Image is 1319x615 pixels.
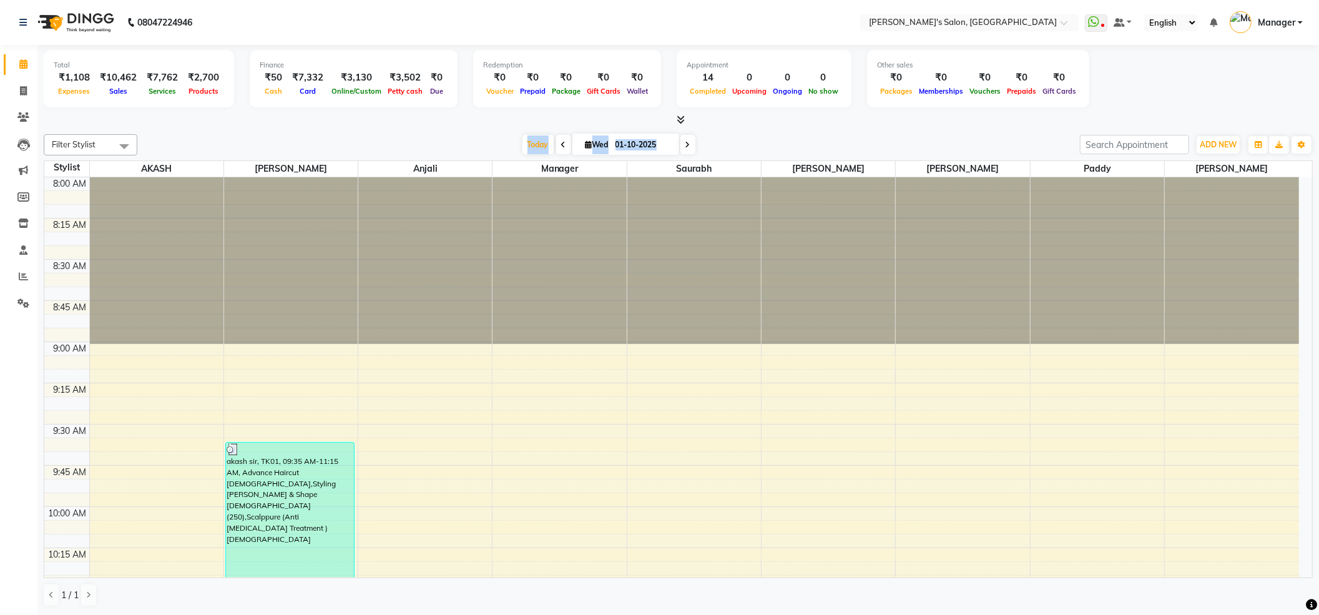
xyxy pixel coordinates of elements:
span: ADD NEW [1200,140,1237,149]
div: Redemption [483,60,651,71]
span: Voucher [483,87,517,96]
span: [PERSON_NAME] [1165,161,1299,177]
div: ₹3,130 [328,71,385,85]
span: Services [145,87,179,96]
span: Due [427,87,446,96]
span: Products [185,87,222,96]
div: ₹7,762 [142,71,183,85]
input: Search Appointment [1080,135,1189,154]
div: ₹0 [549,71,584,85]
div: ₹0 [483,71,517,85]
div: 0 [805,71,841,85]
span: Vouchers [966,87,1004,96]
span: Wed [582,140,612,149]
span: [PERSON_NAME] [762,161,895,177]
span: Prepaids [1004,87,1039,96]
img: logo [32,5,117,40]
div: 9:00 AM [51,342,89,355]
span: Petty cash [385,87,426,96]
span: No show [805,87,841,96]
div: ₹0 [517,71,549,85]
div: ₹0 [916,71,966,85]
div: 8:00 AM [51,177,89,190]
div: Other sales [877,60,1079,71]
span: Package [549,87,584,96]
span: [PERSON_NAME] [224,161,358,177]
div: Finance [260,60,448,71]
span: Cash [262,87,285,96]
div: ₹10,462 [95,71,142,85]
span: AKASH [90,161,223,177]
span: Anjali [358,161,492,177]
div: ₹0 [624,71,651,85]
div: 9:30 AM [51,425,89,438]
span: Today [522,135,554,154]
span: Manager [493,161,626,177]
span: Gift Cards [1039,87,1079,96]
span: [PERSON_NAME] [896,161,1029,177]
input: 2025-10-01 [612,135,674,154]
span: Manager [1258,16,1295,29]
div: ₹0 [1039,71,1079,85]
div: ₹0 [966,71,1004,85]
div: 10:15 AM [46,548,89,561]
span: Wallet [624,87,651,96]
div: 9:15 AM [51,383,89,396]
div: 8:30 AM [51,260,89,273]
span: Card [297,87,319,96]
span: Memberships [916,87,966,96]
div: ₹0 [877,71,916,85]
div: ₹2,700 [183,71,224,85]
div: ₹0 [1004,71,1039,85]
span: Filter Stylist [52,139,96,149]
span: Ongoing [770,87,805,96]
span: Prepaid [517,87,549,96]
img: Manager [1230,11,1252,33]
div: 10:00 AM [46,507,89,520]
span: Packages [877,87,916,96]
div: 0 [729,71,770,85]
div: ₹7,332 [287,71,328,85]
b: 08047224946 [137,5,192,40]
button: ADD NEW [1197,136,1240,154]
span: Expenses [56,87,94,96]
div: 9:45 AM [51,466,89,479]
span: Paddy [1031,161,1164,177]
span: Saurabh [627,161,761,177]
div: ₹50 [260,71,287,85]
div: ₹1,108 [54,71,95,85]
div: ₹0 [584,71,624,85]
div: Appointment [687,60,841,71]
span: Gift Cards [584,87,624,96]
span: Online/Custom [328,87,385,96]
span: Sales [106,87,130,96]
span: 1 / 1 [61,589,79,602]
div: 8:15 AM [51,219,89,232]
div: ₹3,502 [385,71,426,85]
span: Completed [687,87,729,96]
div: 14 [687,71,729,85]
span: Upcoming [729,87,770,96]
div: Total [54,60,224,71]
div: 0 [770,71,805,85]
div: 8:45 AM [51,301,89,314]
div: ₹0 [426,71,448,85]
div: Stylist [44,161,89,174]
